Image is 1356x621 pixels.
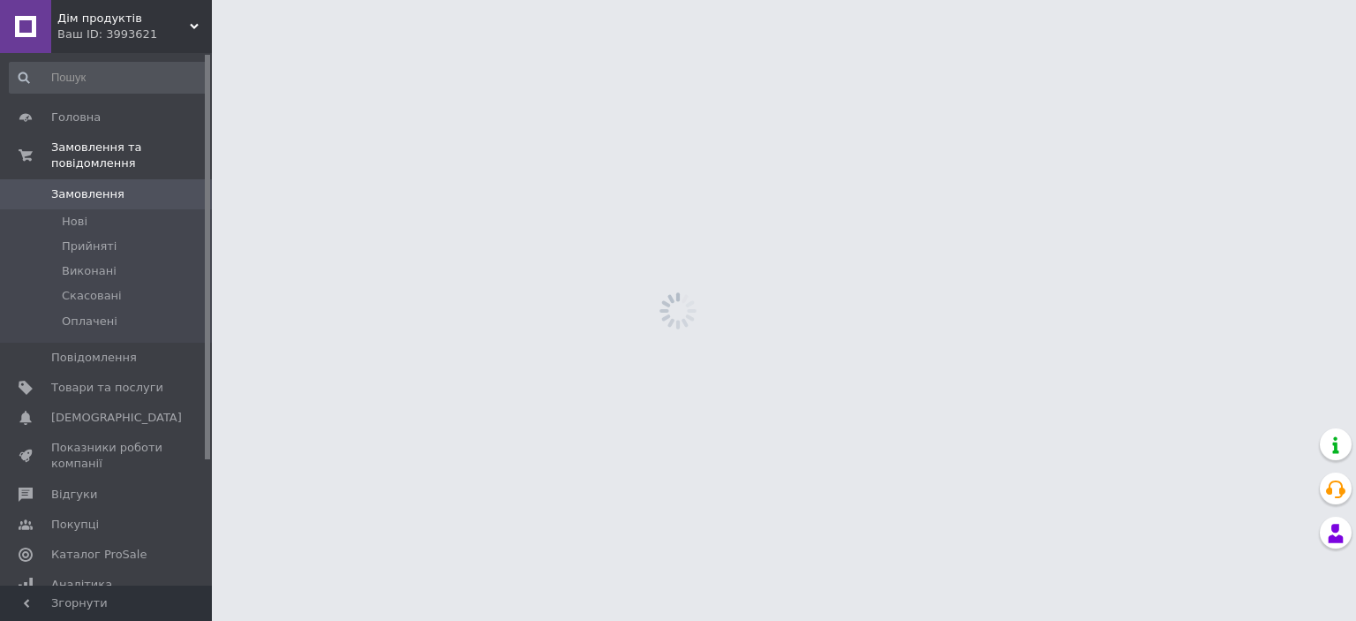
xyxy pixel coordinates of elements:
input: Пошук [9,62,208,94]
span: Головна [51,110,101,125]
span: Нові [62,214,87,230]
span: Прийняті [62,239,117,254]
span: Дім продуктів [57,11,190,27]
div: Ваш ID: 3993621 [57,27,212,42]
span: [DEMOGRAPHIC_DATA] [51,410,182,426]
span: Виконані [62,263,117,279]
span: Показники роботи компанії [51,440,163,472]
span: Відгуки [51,487,97,503]
span: Каталог ProSale [51,547,147,563]
span: Замовлення [51,186,124,202]
span: Повідомлення [51,350,137,366]
span: Скасовані [62,288,122,304]
span: Товари та послуги [51,380,163,396]
span: Аналітика [51,577,112,593]
span: Оплачені [62,314,117,329]
span: Покупці [51,517,99,533]
span: Замовлення та повідомлення [51,140,212,171]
